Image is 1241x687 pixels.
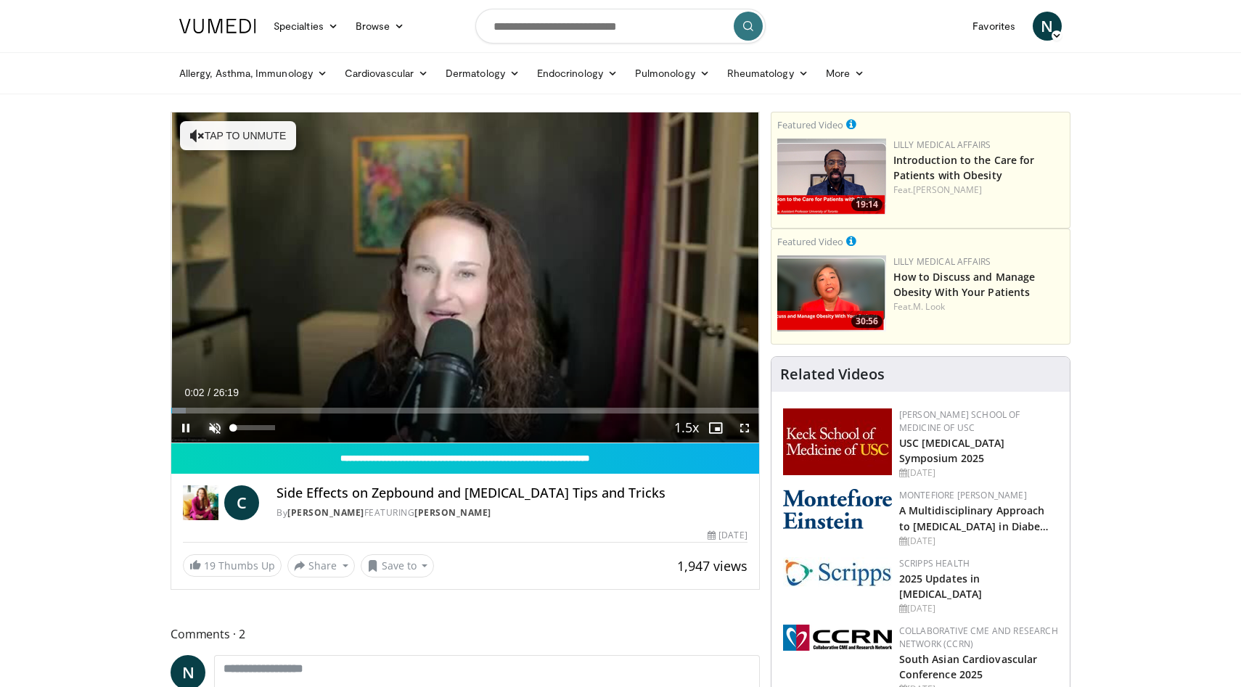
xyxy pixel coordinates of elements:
[777,139,886,215] img: acc2e291-ced4-4dd5-b17b-d06994da28f3.png.150x105_q85_crop-smart_upscale.png
[730,414,759,443] button: Fullscreen
[899,557,970,569] a: Scripps Health
[893,300,1064,313] div: Feat.
[777,255,886,332] a: 30:56
[899,466,1058,480] div: [DATE]
[347,12,414,41] a: Browse
[780,366,885,383] h4: Related Videos
[213,387,239,398] span: 26:19
[277,506,747,519] div: By FEATURING
[277,485,747,501] h4: Side Effects on Zepbound and [MEDICAL_DATA] Tips and Tricks
[204,559,216,572] span: 19
[783,489,892,529] img: b0142b4c-93a1-4b58-8f91-5265c282693c.png.150x105_q85_autocrop_double_scale_upscale_version-0.2.png
[899,572,982,601] a: 2025 Updates in [MEDICAL_DATA]
[777,255,886,332] img: c98a6a29-1ea0-4bd5-8cf5-4d1e188984a7.png.150x105_q85_crop-smart_upscale.png
[899,489,1027,501] a: Montefiore [PERSON_NAME]
[964,12,1024,41] a: Favorites
[224,485,259,520] a: C
[208,387,210,398] span: /
[701,414,730,443] button: Enable picture-in-picture mode
[475,9,766,44] input: Search topics, interventions
[777,139,886,215] a: 19:14
[626,59,718,88] a: Pulmonology
[851,315,882,328] span: 30:56
[287,506,364,519] a: [PERSON_NAME]
[783,625,892,651] img: a04ee3ba-8487-4636-b0fb-5e8d268f3737.png.150x105_q85_autocrop_double_scale_upscale_version-0.2.png
[708,529,747,542] div: [DATE]
[899,408,1020,434] a: [PERSON_NAME] School of Medicine of USC
[265,12,347,41] a: Specialties
[171,408,759,414] div: Progress Bar
[336,59,437,88] a: Cardiovascular
[817,59,873,88] a: More
[179,19,256,33] img: VuMedi Logo
[899,602,1058,615] div: [DATE]
[200,414,229,443] button: Unmute
[171,59,336,88] a: Allergy, Asthma, Immunology
[899,535,1058,548] div: [DATE]
[171,112,759,443] video-js: Video Player
[893,255,991,268] a: Lilly Medical Affairs
[233,425,274,430] div: Volume Level
[893,184,1064,197] div: Feat.
[783,557,892,587] img: c9f2b0b7-b02a-4276-a72a-b0cbb4230bc1.jpg.150x105_q85_autocrop_double_scale_upscale_version-0.2.jpg
[893,270,1036,299] a: How to Discuss and Manage Obesity With Your Patients
[287,554,355,577] button: Share
[899,625,1058,650] a: Collaborative CME and Research Network (CCRN)
[1033,12,1062,41] a: N
[899,652,1038,681] a: South Asian Cardiovascular Conference 2025
[851,198,882,211] span: 19:14
[414,506,491,519] a: [PERSON_NAME]
[183,554,282,577] a: 19 Thumbs Up
[893,153,1035,182] a: Introduction to the Care for Patients with Obesity
[677,557,748,575] span: 1,947 views
[783,408,892,475] img: 7b941f1f-d101-407a-8bfa-07bd47db01ba.png.150x105_q85_autocrop_double_scale_upscale_version-0.2.jpg
[777,235,843,248] small: Featured Video
[180,121,296,150] button: Tap to unmute
[899,436,1005,465] a: USC [MEDICAL_DATA] Symposium 2025
[913,300,945,313] a: M. Look
[184,387,204,398] span: 0:02
[718,59,817,88] a: Rheumatology
[361,554,435,577] button: Save to
[171,414,200,443] button: Pause
[913,184,982,196] a: [PERSON_NAME]
[777,118,843,131] small: Featured Video
[183,485,218,520] img: Dr. Carolynn Francavilla
[672,414,701,443] button: Playback Rate
[437,59,528,88] a: Dermatology
[893,139,991,151] a: Lilly Medical Affairs
[528,59,626,88] a: Endocrinology
[171,625,760,643] span: Comments 2
[899,503,1049,532] a: A Multidisciplinary Approach to [MEDICAL_DATA] in Diabe…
